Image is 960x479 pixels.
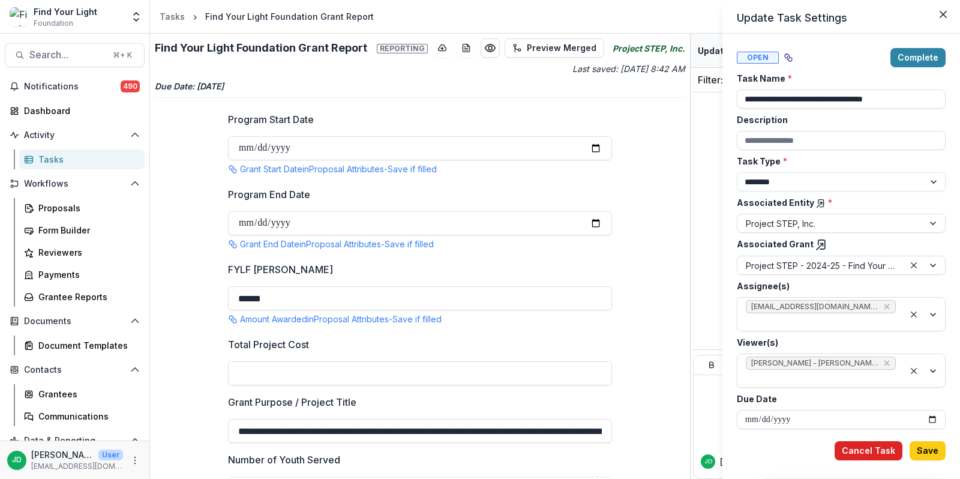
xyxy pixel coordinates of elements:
label: Task Name [737,72,938,85]
label: Associated Grant [737,238,938,251]
label: Viewer(s) [737,336,938,349]
div: Clear selected options [907,364,921,378]
button: View dependent tasks [779,48,798,67]
button: Complete [890,48,946,67]
div: Remove Jeffrey Dollinger - jdollinger@fylf.org [882,357,892,369]
label: Due Date [737,393,938,405]
div: Clear selected options [907,307,921,322]
label: Description [737,113,938,126]
span: Open [737,52,779,64]
span: [PERSON_NAME] - [PERSON_NAME][EMAIL_ADDRESS][DOMAIN_NAME] [751,359,878,367]
label: Associated Entity [737,196,938,209]
label: Task Type [737,155,938,167]
button: Close [934,5,953,24]
div: Remove jude@projectstep.org (jude@projectstep.org) [882,301,892,313]
label: Assignee(s) [737,280,938,292]
div: Clear selected options [907,258,921,273]
button: Save [910,441,946,460]
span: [EMAIL_ADDRESS][DOMAIN_NAME] ([EMAIL_ADDRESS][DOMAIN_NAME]) [751,303,878,311]
button: Cancel Task [835,441,902,460]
